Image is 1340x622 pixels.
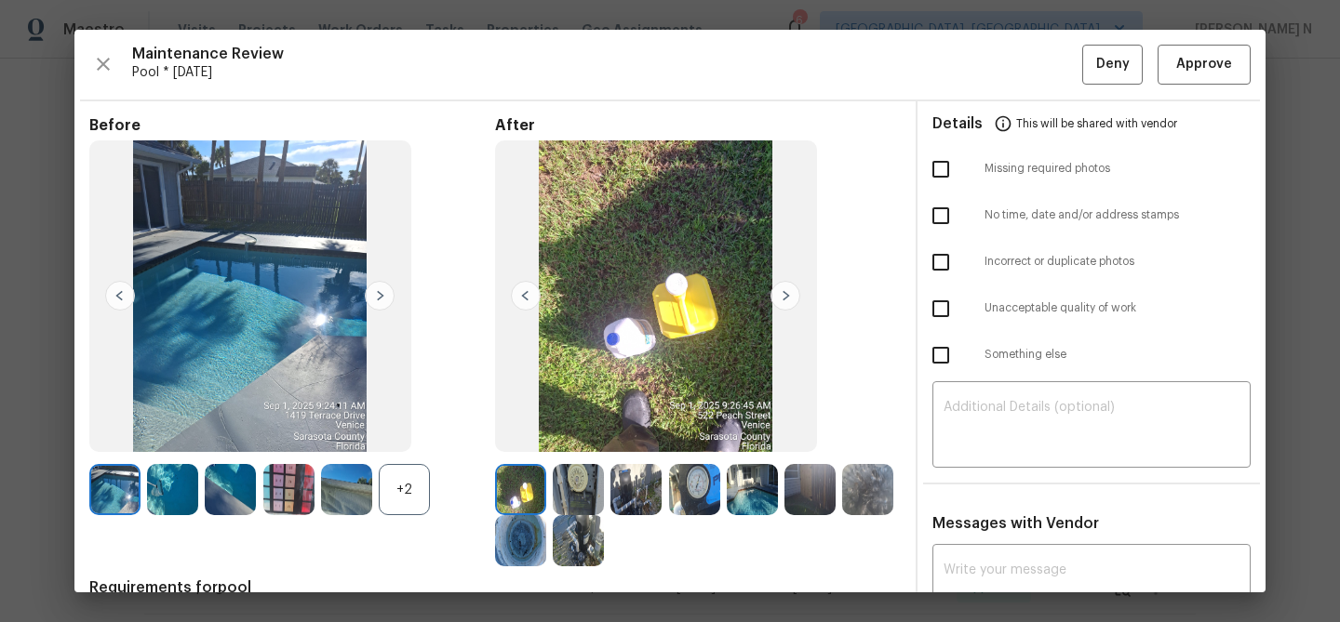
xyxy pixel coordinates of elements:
span: Pool * [DATE] [132,63,1082,82]
span: This will be shared with vendor [1016,101,1177,146]
div: Missing required photos [918,146,1266,192]
div: Unacceptable quality of work [918,285,1266,332]
div: No time, date and/or address stamps [918,192,1266,239]
span: After [495,116,901,135]
span: Before [89,116,495,135]
span: Requirements for pool [89,578,901,597]
span: Details [932,101,983,146]
span: Approve [1176,53,1232,76]
img: left-chevron-button-url [511,281,541,311]
span: Maintenance Review [132,45,1082,63]
span: Missing required photos [985,161,1251,177]
img: right-chevron-button-url [365,281,395,311]
span: Something else [985,347,1251,363]
img: left-chevron-button-url [105,281,135,311]
img: right-chevron-button-url [770,281,800,311]
div: Something else [918,332,1266,378]
div: +2 [379,464,430,515]
button: Approve [1158,45,1251,85]
span: Messages with Vendor [932,516,1099,531]
button: Deny [1082,45,1143,85]
span: Unacceptable quality of work [985,300,1251,316]
span: Incorrect or duplicate photos [985,254,1251,270]
span: No time, date and/or address stamps [985,207,1251,223]
span: Deny [1096,53,1130,76]
div: Incorrect or duplicate photos [918,239,1266,285]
